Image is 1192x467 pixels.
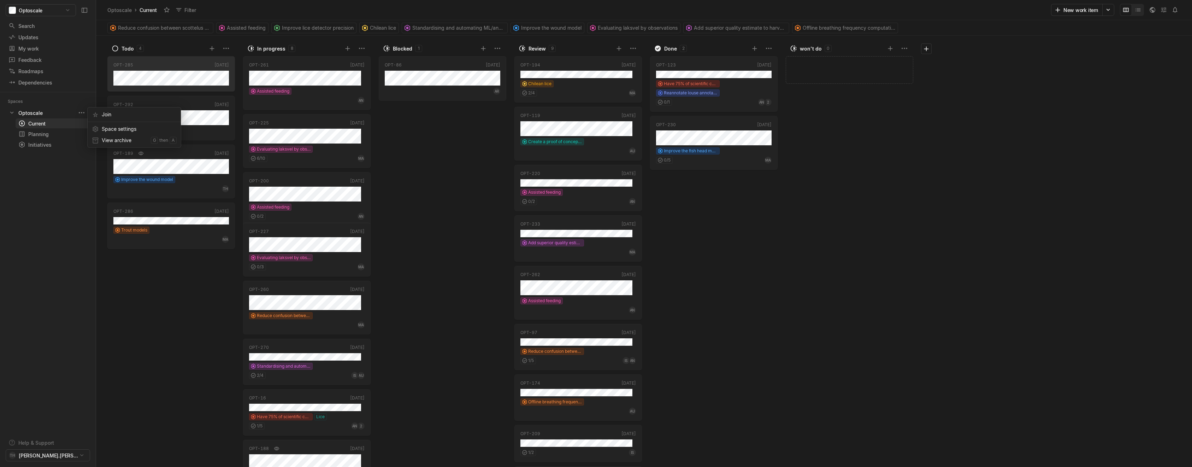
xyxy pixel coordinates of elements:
kbd: a [170,137,177,144]
div: then [158,137,170,144]
span: Join [102,109,177,120]
span: View archive [102,135,148,146]
kbd: g [151,137,158,144]
span: Space settings [102,123,177,135]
